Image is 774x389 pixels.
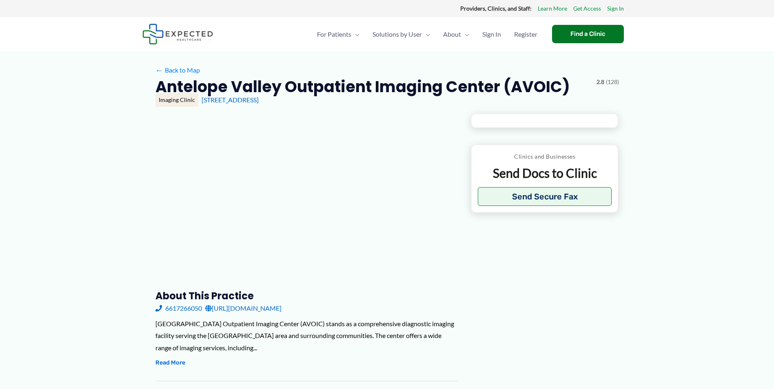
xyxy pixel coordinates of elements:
[437,20,476,49] a: AboutMenu Toggle
[317,20,351,49] span: For Patients
[366,20,437,49] a: Solutions by UserMenu Toggle
[310,20,544,49] nav: Primary Site Navigation
[476,20,508,49] a: Sign In
[155,93,198,107] div: Imaging Clinic
[443,20,461,49] span: About
[607,3,624,14] a: Sign In
[606,77,619,87] span: (128)
[552,25,624,43] a: Find a Clinic
[482,20,501,49] span: Sign In
[310,20,366,49] a: For PatientsMenu Toggle
[478,151,612,162] p: Clinics and Businesses
[460,5,532,12] strong: Providers, Clinics, and Staff:
[538,3,567,14] a: Learn More
[202,96,259,104] a: [STREET_ADDRESS]
[155,77,570,97] h2: Antelope Valley Outpatient Imaging Center (AVOIC)
[155,302,202,314] a: 6617266050
[508,20,544,49] a: Register
[155,66,163,74] span: ←
[155,290,458,302] h3: About this practice
[478,165,612,181] p: Send Docs to Clinic
[351,20,359,49] span: Menu Toggle
[573,3,601,14] a: Get Access
[478,187,612,206] button: Send Secure Fax
[155,318,458,354] div: [GEOGRAPHIC_DATA] Outpatient Imaging Center (AVOIC) stands as a comprehensive diagnostic imaging ...
[205,302,282,314] a: [URL][DOMAIN_NAME]
[373,20,422,49] span: Solutions by User
[142,24,213,44] img: Expected Healthcare Logo - side, dark font, small
[514,20,537,49] span: Register
[422,20,430,49] span: Menu Toggle
[155,358,185,368] button: Read More
[597,77,604,87] span: 2.8
[155,64,200,76] a: ←Back to Map
[461,20,469,49] span: Menu Toggle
